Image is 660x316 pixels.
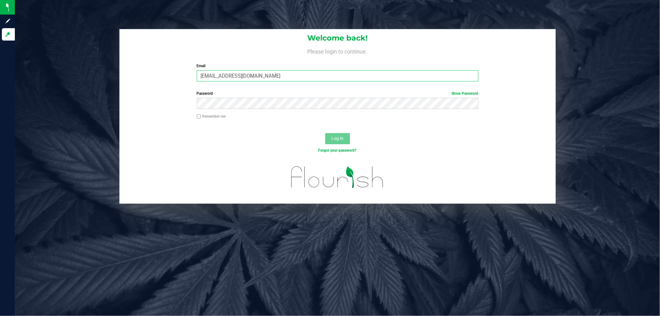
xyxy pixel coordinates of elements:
[119,34,556,42] h1: Welcome back!
[283,160,392,195] img: flourish_logo.svg
[5,18,11,24] inline-svg: Sign up
[331,136,343,141] span: Log In
[197,91,213,96] span: Password
[197,114,226,119] label: Remember me
[452,91,478,96] a: Show Password
[325,133,350,144] button: Log In
[197,63,478,69] label: Email
[318,148,357,153] a: Forgot your password?
[119,47,556,54] h4: Please login to continue.
[5,31,11,37] inline-svg: Log in
[197,114,201,119] input: Remember me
